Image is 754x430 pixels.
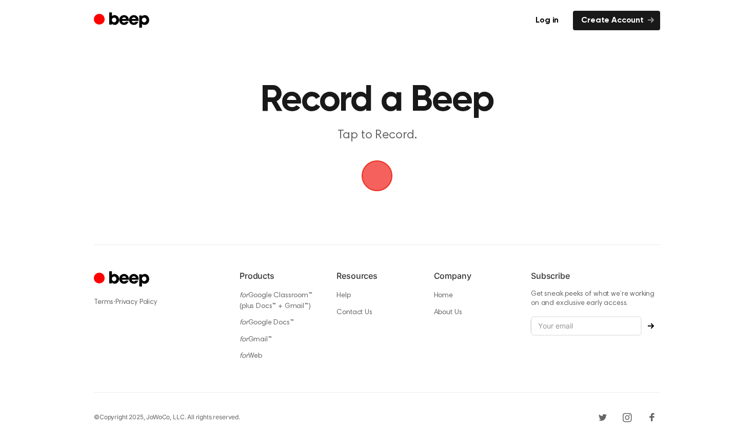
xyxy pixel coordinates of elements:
p: Get sneak peeks of what we’re working on and exclusive early access. [531,290,660,308]
a: forGmail™ [240,336,272,343]
a: About Us [434,309,462,316]
a: Terms [94,299,113,306]
a: forGoogle Classroom™ (plus Docs™ + Gmail™) [240,292,312,310]
a: Contact Us [336,309,372,316]
h1: Record a Beep [114,82,640,119]
a: forGoogle Docs™ [240,319,294,326]
h6: Resources [336,270,417,282]
div: © Copyright 2025, JoWoCo, LLC. All rights reserved. [94,413,240,422]
a: Create Account [573,11,660,30]
i: for [240,336,248,343]
a: Home [434,292,453,299]
input: Your email [531,316,642,336]
i: for [240,292,248,299]
h6: Company [434,270,514,282]
i: for [240,319,248,326]
h6: Subscribe [531,270,660,282]
a: Beep [94,11,152,31]
button: Beep Logo [362,160,392,191]
a: Twitter [594,409,611,425]
a: Log in [527,11,567,30]
div: · [94,297,223,308]
button: Subscribe [642,323,660,329]
a: Help [336,292,350,299]
a: Instagram [619,409,636,425]
h6: Products [240,270,320,282]
a: Cruip [94,270,152,290]
a: forWeb [240,353,262,360]
i: for [240,353,248,360]
a: Facebook [644,409,660,425]
a: Privacy Policy [115,299,157,306]
p: Tap to Record. [180,127,574,144]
